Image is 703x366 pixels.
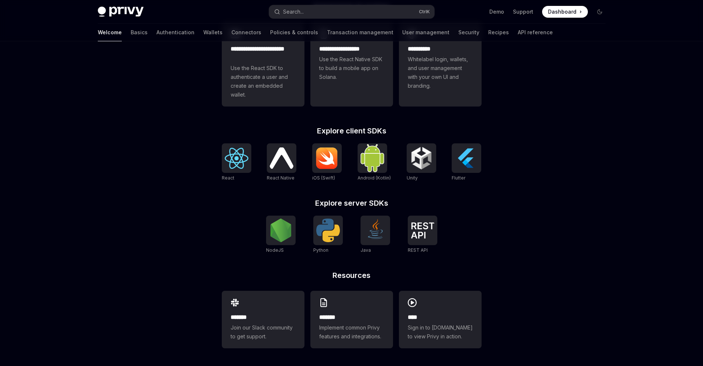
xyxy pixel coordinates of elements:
[313,247,328,253] span: Python
[266,216,296,254] a: NodeJSNodeJS
[407,143,436,182] a: UnityUnity
[131,24,148,41] a: Basics
[319,323,384,341] span: Implement common Privy features and integrations.
[361,216,390,254] a: JavaJava
[542,6,588,18] a: Dashboard
[231,24,261,41] a: Connectors
[222,127,482,135] h2: Explore client SDKs
[452,175,465,181] span: Flutter
[410,146,433,170] img: Unity
[358,143,391,182] a: Android (Kotlin)Android (Kotlin)
[488,24,509,41] a: Recipes
[203,24,223,41] a: Wallets
[156,24,194,41] a: Authentication
[270,147,293,168] img: React Native
[231,323,296,341] span: Join our Slack community to get support.
[458,24,479,41] a: Security
[222,199,482,207] h2: Explore server SDKs
[222,272,482,279] h2: Resources
[363,219,387,242] img: Java
[98,24,122,41] a: Welcome
[313,216,343,254] a: PythonPython
[489,8,504,15] a: Demo
[419,9,430,15] span: Ctrl K
[225,148,248,169] img: React
[267,143,296,182] a: React NativeReact Native
[594,6,606,18] button: Toggle dark mode
[455,146,478,170] img: Flutter
[513,8,533,15] a: Support
[269,5,434,18] button: Search...CtrlK
[222,143,251,182] a: ReactReact
[327,24,393,41] a: Transaction management
[402,24,449,41] a: User management
[98,7,144,17] img: dark logo
[319,55,384,81] span: Use the React Native SDK to build a mobile app on Solana.
[310,22,393,107] a: **** **** **** ***Use the React Native SDK to build a mobile app on Solana.
[548,8,576,15] span: Dashboard
[361,247,371,253] span: Java
[269,219,293,242] img: NodeJS
[222,291,304,348] a: **** **Join our Slack community to get support.
[270,24,318,41] a: Policies & controls
[312,175,335,181] span: iOS (Swift)
[222,175,234,181] span: React
[408,247,428,253] span: REST API
[399,291,482,348] a: ****Sign in to [DOMAIN_NAME] to view Privy in action.
[518,24,553,41] a: API reference
[361,144,384,172] img: Android (Kotlin)
[310,291,393,348] a: **** **Implement common Privy features and integrations.
[312,143,342,182] a: iOS (Swift)iOS (Swift)
[408,323,473,341] span: Sign in to [DOMAIN_NAME] to view Privy in action.
[408,55,473,90] span: Whitelabel login, wallets, and user management with your own UI and branding.
[316,219,340,242] img: Python
[411,222,434,238] img: REST API
[408,216,437,254] a: REST APIREST API
[399,22,482,107] a: **** *****Whitelabel login, wallets, and user management with your own UI and branding.
[231,64,296,99] span: Use the React SDK to authenticate a user and create an embedded wallet.
[315,147,339,169] img: iOS (Swift)
[267,175,294,181] span: React Native
[407,175,418,181] span: Unity
[452,143,481,182] a: FlutterFlutter
[266,247,284,253] span: NodeJS
[358,175,391,181] span: Android (Kotlin)
[283,7,304,16] div: Search...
